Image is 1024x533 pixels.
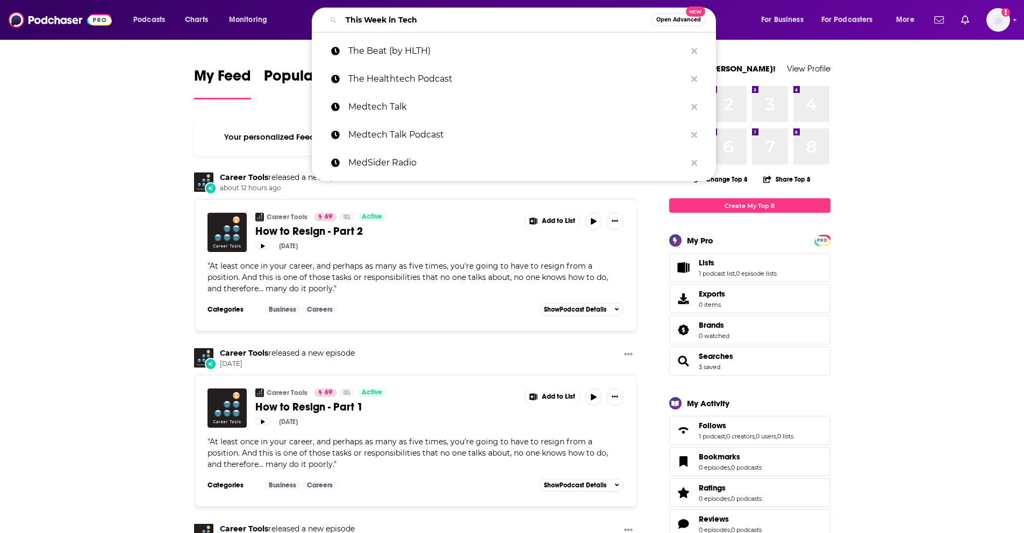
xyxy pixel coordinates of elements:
[730,464,731,471] span: ,
[816,236,829,244] a: PRO
[525,388,581,406] button: Show More Button
[264,67,355,99] a: Popular Feed
[264,67,355,91] span: Popular Feed
[348,121,686,149] p: Medtech Talk Podcast
[731,495,762,502] a: 0 podcasts
[220,359,355,369] span: [DATE]
[348,65,686,93] p: The Healthtech Podcast
[255,225,517,238] a: How to Resign - Part 2
[699,258,777,268] a: Lists
[312,37,716,65] a: The Beat (by HLTH)
[669,198,830,213] a: Create My Top 8
[763,169,811,190] button: Share Top 8
[194,172,213,192] img: Career Tools
[312,121,716,149] a: Medtech Talk Podcast
[255,213,264,221] img: Career Tools
[220,184,355,193] span: about 12 hours ago
[348,93,686,121] p: Medtech Talk
[669,347,830,376] span: Searches
[194,348,213,368] img: Career Tools
[687,398,729,408] div: My Activity
[185,12,208,27] span: Charts
[220,172,268,182] a: Career Tools
[673,454,694,469] a: Bookmarks
[348,37,686,65] p: The Beat (by HLTH)
[986,8,1010,32] span: Logged in as amandalamPR
[699,301,725,308] span: 0 items
[539,303,624,316] button: ShowPodcast Details
[207,305,256,314] h3: Categories
[9,10,112,30] a: Podchaser - Follow, Share and Rate Podcasts
[669,416,830,445] span: Follows
[726,433,755,440] a: 0 creators
[699,452,740,462] span: Bookmarks
[651,13,706,26] button: Open AdvancedNew
[930,11,948,29] a: Show notifications dropdown
[220,348,355,358] h3: released a new episode
[357,213,386,221] a: Active
[544,306,606,313] span: Show Podcast Details
[673,485,694,500] a: Ratings
[673,291,694,306] span: Exports
[699,514,762,524] a: Reviews
[207,213,247,252] a: How to Resign - Part 2
[205,182,217,194] div: New Episode
[699,433,725,440] a: 1 podcast
[539,479,624,492] button: ShowPodcast Details
[1001,8,1010,17] svg: Add a profile image
[699,495,730,502] a: 0 episodes
[348,149,686,177] p: MedSider Radio
[699,289,725,299] span: Exports
[986,8,1010,32] img: User Profile
[699,320,729,330] a: Brands
[362,387,382,398] span: Active
[754,11,817,28] button: open menu
[255,400,517,414] a: How to Resign - Part 1
[207,261,608,293] span: " "
[357,388,386,397] a: Active
[669,253,830,282] span: Lists
[699,483,726,493] span: Ratings
[673,516,694,531] a: Reviews
[312,93,716,121] a: Medtech Talk
[542,393,575,401] span: Add to List
[896,12,914,27] span: More
[669,63,776,74] a: Welcome [PERSON_NAME]!
[736,270,777,277] a: 0 episode lists
[606,388,624,406] button: Show More Button
[699,363,720,371] a: 3 saved
[126,11,179,28] button: open menu
[207,388,247,428] img: How to Resign - Part 1
[669,315,830,344] span: Brands
[362,212,382,222] span: Active
[688,172,755,186] button: Change Top 8
[205,358,217,370] div: New Episode
[264,305,300,314] a: Business
[673,423,694,438] a: Follows
[279,242,298,250] div: [DATE]
[314,388,336,397] a: 69
[312,65,716,93] a: The Healthtech Podcast
[303,305,337,314] a: Careers
[687,235,713,246] div: My Pro
[889,11,928,28] button: open menu
[314,213,336,221] a: 69
[787,63,830,74] a: View Profile
[669,478,830,507] span: Ratings
[755,433,756,440] span: ,
[699,514,729,524] span: Reviews
[731,464,762,471] a: 0 podcasts
[544,481,606,489] span: Show Podcast Details
[699,270,735,277] a: 1 podcast list
[207,261,608,293] span: At least once in your career, and perhaps as many as five times, you're going to have to resign f...
[220,172,355,183] h3: released a new episode
[322,8,726,32] div: Search podcasts, credits, & more...
[267,213,307,221] a: Career Tools
[194,119,638,155] div: Your personalized Feed is curated based on the Podcasts, Creators, Users, and Lists that you Follow.
[957,11,973,29] a: Show notifications dropdown
[725,433,726,440] span: ,
[194,67,251,91] span: My Feed
[821,12,873,27] span: For Podcasters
